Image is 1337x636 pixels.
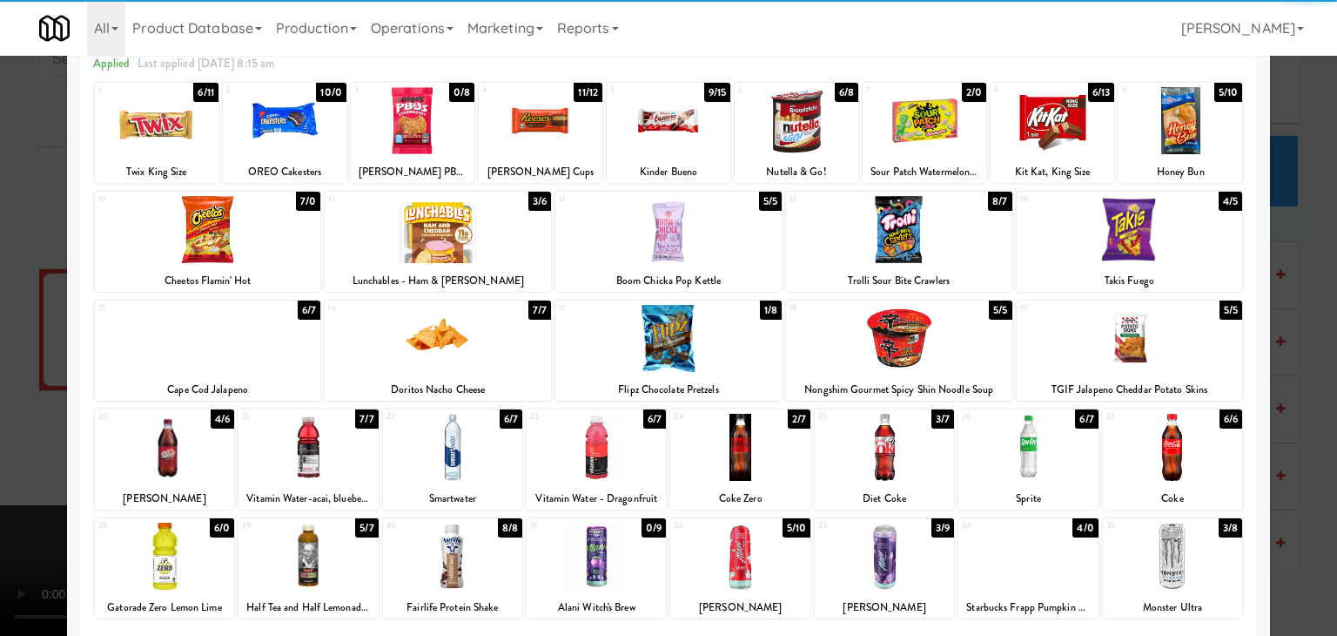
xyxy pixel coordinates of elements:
[866,83,924,98] div: 7
[961,488,1095,510] div: Sprite
[1020,301,1130,315] div: 19
[482,83,541,98] div: 4
[786,379,1012,401] div: Nongshim Gourmet Spicy Shin Noodle Soup
[1019,379,1240,401] div: TGIF Jalapeno Cheddar Potato Skins
[95,379,321,401] div: Cape Cod Jalapeno
[242,409,308,424] div: 21
[210,518,234,538] div: 6/0
[351,83,474,183] div: 30/8[PERSON_NAME] PB&Js Strawberry
[835,83,858,102] div: 6/8
[1122,83,1180,98] div: 9
[991,161,1114,183] div: Kit Kat, King Size
[962,83,986,102] div: 2/0
[239,597,378,619] div: Half Tea and Half Lemonade, [US_STATE] [PERSON_NAME]
[95,161,218,183] div: Twix King Size
[355,518,378,538] div: 5/7
[1103,597,1242,619] div: Monster Ultra
[239,518,378,619] div: 295/7Half Tea and Half Lemonade, [US_STATE] [PERSON_NAME]
[95,270,321,292] div: Cheetos Flamin' Hot
[527,518,666,619] div: 310/9Alani Witch's Brew
[759,192,782,211] div: 5/5
[98,83,157,98] div: 1
[962,518,1028,533] div: 34
[931,409,954,429] div: 3/7
[1106,518,1172,533] div: 35
[789,301,899,315] div: 18
[1103,518,1242,619] div: 353/8Monster Ultra
[93,55,131,71] span: Applied
[1020,192,1130,206] div: 14
[527,409,666,510] div: 236/7Vitamin Water - Dragonfruit
[386,597,520,619] div: Fairlife Protein Shake
[558,379,779,401] div: Flipz Chocolate Pretzels
[327,379,548,401] div: Doritos Nacho Cheese
[530,518,596,533] div: 31
[296,192,320,211] div: 7/0
[1119,161,1242,183] div: Honey Bun
[789,270,1010,292] div: Trolli Sour Bite Crawlers
[498,518,522,538] div: 8/8
[316,83,346,102] div: 10/0
[328,192,438,206] div: 11
[528,192,551,211] div: 3/6
[97,379,319,401] div: Cape Cod Jalapeno
[673,488,807,510] div: Coke Zero
[704,83,730,102] div: 9/15
[383,518,522,619] div: 308/8Fairlife Protein Shake
[1219,192,1242,211] div: 4/5
[242,518,308,533] div: 29
[530,409,596,424] div: 23
[993,161,1112,183] div: Kit Kat, King Size
[673,597,807,619] div: [PERSON_NAME]
[789,379,1010,401] div: Nongshim Gourmet Spicy Shin Noodle Soup
[786,192,1012,292] div: 138/7Trolli Sour Bite Crawlers
[818,409,884,424] div: 25
[958,597,1098,619] div: Starbucks Frapp Pumpkin Spice
[325,379,551,401] div: Doritos Nacho Cheese
[609,161,728,183] div: Kinder Bueno
[298,301,320,320] div: 6/7
[555,270,782,292] div: Boom Chicka Pop Kettle
[1088,83,1114,102] div: 6/13
[607,161,730,183] div: Kinder Bueno
[607,83,730,183] div: 59/15Kinder Bueno
[328,301,438,315] div: 16
[555,192,782,292] div: 125/5Boom Chicka Pop Kettle
[223,161,346,183] div: OREO Cakesters
[529,488,663,510] div: Vitamin Water - Dragonfruit
[555,379,782,401] div: Flipz Chocolate Pretzels
[670,488,810,510] div: Coke Zero
[226,83,285,98] div: 2
[98,409,165,424] div: 20
[958,518,1098,619] div: 344/0Starbucks Frapp Pumpkin Spice
[786,301,1012,401] div: 185/5Nongshim Gourmet Spicy Shin Noodle Soup
[386,409,453,424] div: 22
[1105,488,1240,510] div: Coke
[735,161,858,183] div: Nutella & Go!
[735,83,858,183] div: 66/8Nutella & Go!
[865,161,984,183] div: Sour Patch Watermelon Soft & Chewy
[528,301,551,320] div: 7/7
[98,192,208,206] div: 10
[555,301,782,401] div: 171/8Flipz Chocolate Pretzels
[1121,161,1240,183] div: Honey Bun
[479,83,602,183] div: 411/12[PERSON_NAME] Cups
[325,192,551,292] div: 113/6Lunchables - Ham & [PERSON_NAME]
[353,161,472,183] div: [PERSON_NAME] PB&Js Strawberry
[817,597,951,619] div: [PERSON_NAME]
[674,518,740,533] div: 32
[241,597,375,619] div: Half Tea and Half Lemonade, [US_STATE] [PERSON_NAME]
[383,488,522,510] div: Smartwater
[738,83,796,98] div: 6
[1214,83,1242,102] div: 5/10
[211,409,234,429] div: 4/6
[1017,192,1243,292] div: 144/5Takis Fuego
[95,192,321,292] div: 107/0Cheetos Flamin' Hot
[788,409,810,429] div: 2/7
[737,161,856,183] div: Nutella & Go!
[355,409,378,429] div: 7/7
[529,597,663,619] div: Alani Witch's Brew
[1017,379,1243,401] div: TGIF Jalapeno Cheddar Potato Skins
[527,488,666,510] div: Vitamin Water - Dragonfruit
[1072,518,1098,538] div: 4/0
